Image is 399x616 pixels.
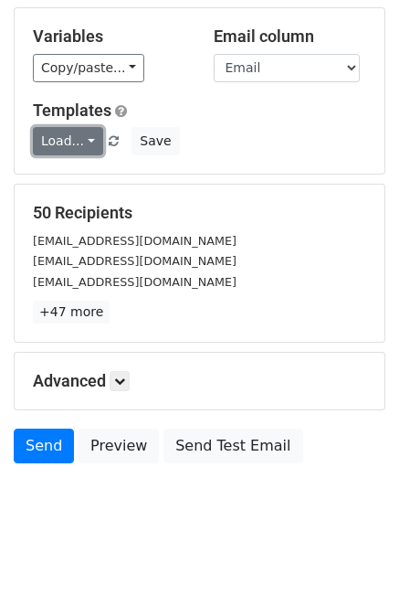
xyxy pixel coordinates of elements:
a: +47 more [33,301,110,324]
h5: Email column [214,27,367,47]
a: Copy/paste... [33,54,144,82]
iframe: Chat Widget [308,528,399,616]
small: [EMAIL_ADDRESS][DOMAIN_NAME] [33,254,236,268]
small: [EMAIL_ADDRESS][DOMAIN_NAME] [33,275,236,289]
a: Send [14,429,74,463]
h5: Advanced [33,371,366,391]
h5: 50 Recipients [33,203,366,223]
a: Templates [33,101,111,120]
h5: Variables [33,27,186,47]
small: [EMAIL_ADDRESS][DOMAIN_NAME] [33,234,236,248]
a: Load... [33,127,103,155]
button: Save [131,127,179,155]
a: Preview [79,429,159,463]
a: Send Test Email [163,429,302,463]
